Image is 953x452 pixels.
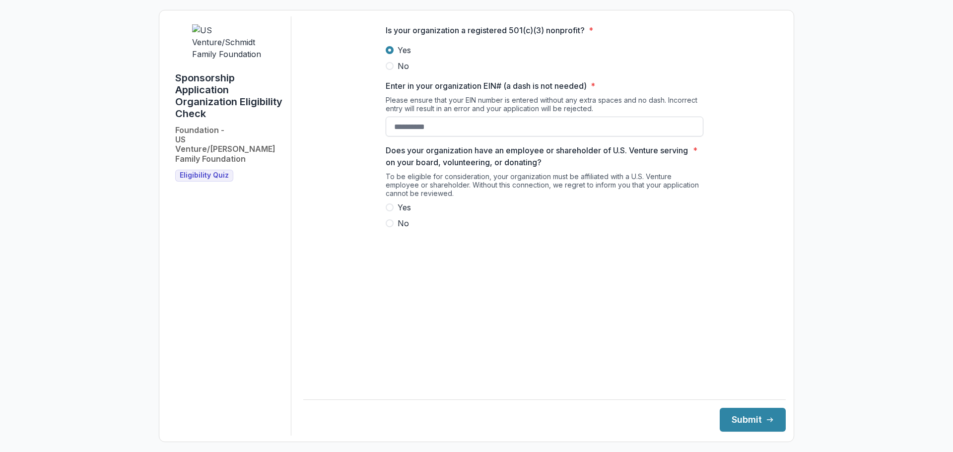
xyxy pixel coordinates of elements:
img: US Venture/Schmidt Family Foundation [192,24,267,60]
span: No [398,217,409,229]
p: Is your organization a registered 501(c)(3) nonprofit? [386,24,585,36]
span: No [398,60,409,72]
div: To be eligible for consideration, your organization must be affiliated with a U.S. Venture employ... [386,172,703,201]
span: Yes [398,44,411,56]
p: Does your organization have an employee or shareholder of U.S. Venture serving on your board, vol... [386,144,689,168]
span: Eligibility Quiz [180,171,229,180]
p: Enter in your organization EIN# (a dash is not needed) [386,80,587,92]
h2: Foundation - US Venture/[PERSON_NAME] Family Foundation [175,126,283,164]
button: Submit [720,408,786,432]
div: Please ensure that your EIN number is entered without any extra spaces and no dash. Incorrect ent... [386,96,703,117]
h1: Sponsorship Application Organization Eligibility Check [175,72,283,120]
span: Yes [398,201,411,213]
